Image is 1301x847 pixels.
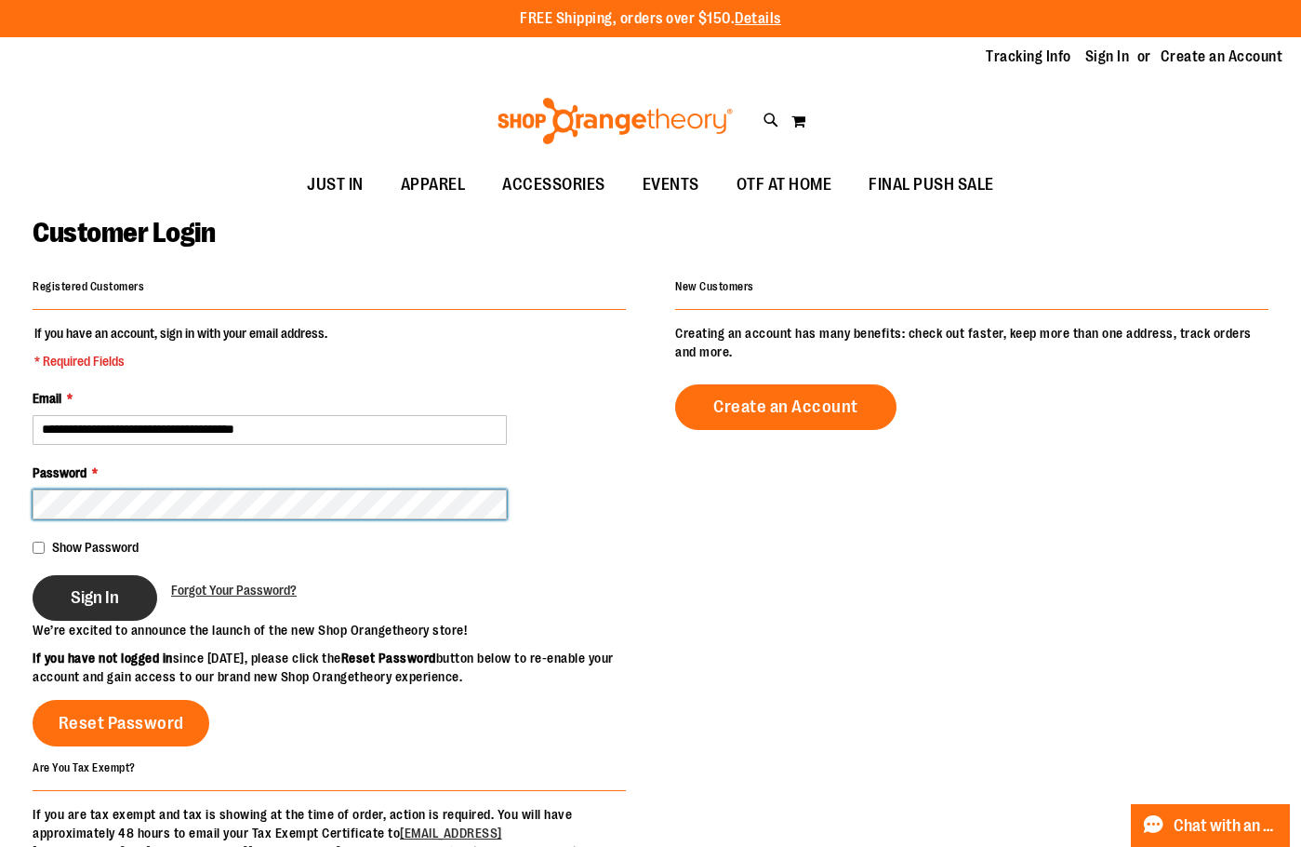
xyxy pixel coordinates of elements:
a: APPAREL [382,164,485,207]
p: We’re excited to announce the launch of the new Shop Orangetheory store! [33,621,651,639]
span: FINAL PUSH SALE [869,164,994,206]
span: Chat with an Expert [1174,817,1279,835]
legend: If you have an account, sign in with your email address. [33,324,329,370]
span: EVENTS [643,164,699,206]
p: FREE Shipping, orders over $150. [520,8,781,30]
span: Reset Password [59,713,184,733]
strong: Reset Password [341,651,436,665]
a: Tracking Info [986,47,1071,67]
strong: If you have not logged in [33,651,173,665]
span: ACCESSORIES [502,164,605,206]
a: Create an Account [1161,47,1283,67]
span: APPAREL [401,164,466,206]
a: ACCESSORIES [484,164,624,207]
a: JUST IN [288,164,382,207]
span: Customer Login [33,217,215,249]
a: OTF AT HOME [718,164,851,207]
a: Reset Password [33,700,209,746]
a: FINAL PUSH SALE [850,164,1013,207]
a: Create an Account [675,384,896,430]
a: Sign In [1085,47,1130,67]
a: Details [735,10,781,27]
a: Forgot Your Password? [171,581,297,599]
strong: Registered Customers [33,280,144,293]
span: Forgot Your Password? [171,583,297,598]
span: Password [33,465,86,480]
span: Show Password [52,540,139,555]
button: Chat with an Expert [1131,804,1291,847]
span: OTF AT HOME [737,164,832,206]
button: Sign In [33,575,157,621]
p: Creating an account has many benefits: check out faster, keep more than one address, track orders... [675,324,1268,361]
strong: New Customers [675,280,754,293]
p: since [DATE], please click the button below to re-enable your account and gain access to our bran... [33,649,651,686]
span: * Required Fields [34,352,327,370]
a: EVENTS [624,164,718,207]
span: Email [33,391,61,406]
span: JUST IN [307,164,364,206]
span: Sign In [71,587,119,608]
span: Create an Account [713,397,858,417]
img: Shop Orangetheory [495,98,736,144]
strong: Are You Tax Exempt? [33,760,136,773]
